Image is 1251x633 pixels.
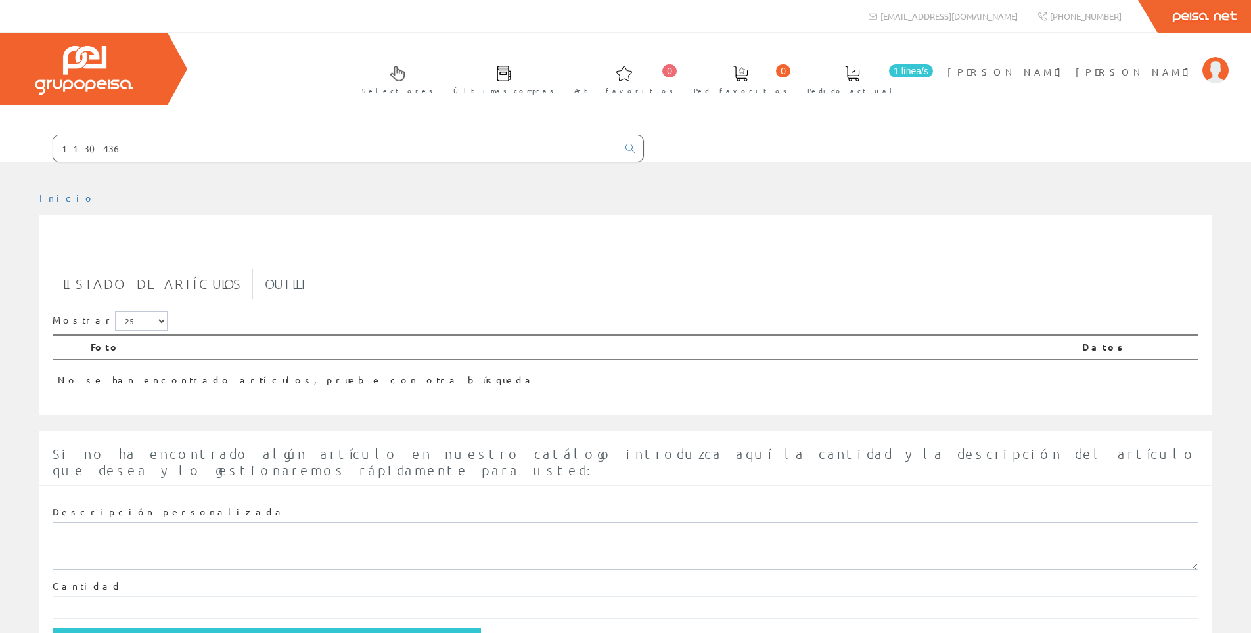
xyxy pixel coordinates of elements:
[574,84,673,97] span: Art. favoritos
[254,269,319,299] a: Outlet
[53,135,618,162] input: Buscar ...
[807,84,897,97] span: Pedido actual
[35,46,133,95] img: Grupo Peisa
[947,65,1196,78] span: [PERSON_NAME] [PERSON_NAME]
[53,506,286,519] label: Descripción personalizada
[794,55,936,102] a: 1 línea/s Pedido actual
[53,236,1198,262] h1: 1130436
[1050,11,1122,22] span: [PHONE_NUMBER]
[947,55,1229,67] a: [PERSON_NAME] [PERSON_NAME]
[53,311,168,331] label: Mostrar
[53,580,122,593] label: Cantidad
[889,64,933,77] span: 1 línea/s
[440,55,560,102] a: Últimas compras
[662,64,677,77] span: 0
[39,192,95,204] a: Inicio
[85,335,1077,360] th: Foto
[776,64,790,77] span: 0
[53,360,1077,392] td: No se han encontrado artículos, pruebe con otra búsqueda
[1077,335,1198,360] th: Datos
[115,311,168,331] select: Mostrar
[880,11,1018,22] span: [EMAIL_ADDRESS][DOMAIN_NAME]
[453,84,554,97] span: Últimas compras
[362,84,433,97] span: Selectores
[694,84,787,97] span: Ped. favoritos
[349,55,440,102] a: Selectores
[53,269,253,299] a: Listado de artículos
[53,446,1196,478] span: Si no ha encontrado algún artículo en nuestro catálogo introduzca aquí la cantidad y la descripci...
